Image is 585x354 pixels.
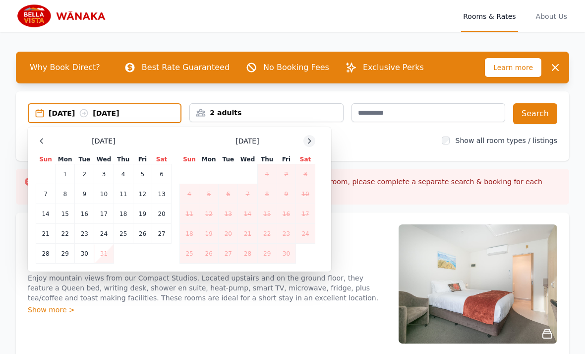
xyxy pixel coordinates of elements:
td: 26 [199,244,219,264]
span: [DATE] [92,136,115,146]
td: 24 [296,224,315,244]
td: 28 [36,244,56,264]
th: Fri [277,155,295,164]
td: 31 [94,244,114,264]
td: 12 [199,204,219,224]
td: 29 [257,244,277,264]
td: 1 [257,164,277,184]
th: Mon [56,155,75,164]
td: 23 [75,224,94,244]
td: 11 [114,184,133,204]
td: 13 [219,204,238,224]
td: 25 [114,224,133,244]
th: Wed [238,155,257,164]
td: 2 [75,164,94,184]
button: Search [513,103,557,124]
th: Wed [94,155,114,164]
td: 14 [36,204,56,224]
td: 11 [180,204,199,224]
td: 10 [296,184,315,204]
th: Sat [152,155,172,164]
p: Enjoy mountain views from our Compact Studios. Located upstairs and on the ground floor, they fea... [28,273,387,303]
td: 22 [56,224,75,244]
th: Mon [199,155,219,164]
div: 2 adults [190,108,343,118]
span: Learn more [485,58,541,77]
th: Sun [180,155,199,164]
td: 16 [277,204,295,224]
td: 26 [133,224,152,244]
span: [DATE] [235,136,259,146]
span: Why Book Direct? [22,58,108,77]
p: Exclusive Perks [363,62,424,73]
td: 6 [152,164,172,184]
td: 8 [257,184,277,204]
td: 19 [133,204,152,224]
td: 6 [219,184,238,204]
th: Fri [133,155,152,164]
td: 7 [36,184,56,204]
td: 29 [56,244,75,264]
td: 17 [296,204,315,224]
td: 30 [277,244,295,264]
td: 9 [277,184,295,204]
td: 23 [277,224,295,244]
td: 9 [75,184,94,204]
td: 21 [36,224,56,244]
td: 7 [238,184,257,204]
th: Sat [296,155,315,164]
p: Best Rate Guaranteed [142,62,230,73]
th: Tue [75,155,94,164]
td: 15 [56,204,75,224]
td: 18 [114,204,133,224]
td: 13 [152,184,172,204]
td: 12 [133,184,152,204]
td: 27 [152,224,172,244]
td: 20 [152,204,172,224]
td: 28 [238,244,257,264]
td: 20 [219,224,238,244]
p: No Booking Fees [263,62,329,73]
th: Tue [219,155,238,164]
td: 3 [296,164,315,184]
td: 1 [56,164,75,184]
td: 30 [75,244,94,264]
div: Show more > [28,305,387,315]
td: 16 [75,204,94,224]
td: 3 [94,164,114,184]
th: Thu [257,155,277,164]
td: 2 [277,164,295,184]
td: 25 [180,244,199,264]
td: 19 [199,224,219,244]
td: 5 [199,184,219,204]
td: 18 [180,224,199,244]
td: 17 [94,204,114,224]
td: 4 [180,184,199,204]
label: Show all room types / listings [456,137,557,144]
td: 24 [94,224,114,244]
td: 21 [238,224,257,244]
td: 14 [238,204,257,224]
td: 8 [56,184,75,204]
td: 22 [257,224,277,244]
td: 15 [257,204,277,224]
th: Sun [36,155,56,164]
td: 10 [94,184,114,204]
td: 4 [114,164,133,184]
td: 27 [219,244,238,264]
div: [DATE] [DATE] [49,108,180,118]
th: Thu [114,155,133,164]
td: 5 [133,164,152,184]
img: Bella Vista Wanaka [16,4,111,28]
